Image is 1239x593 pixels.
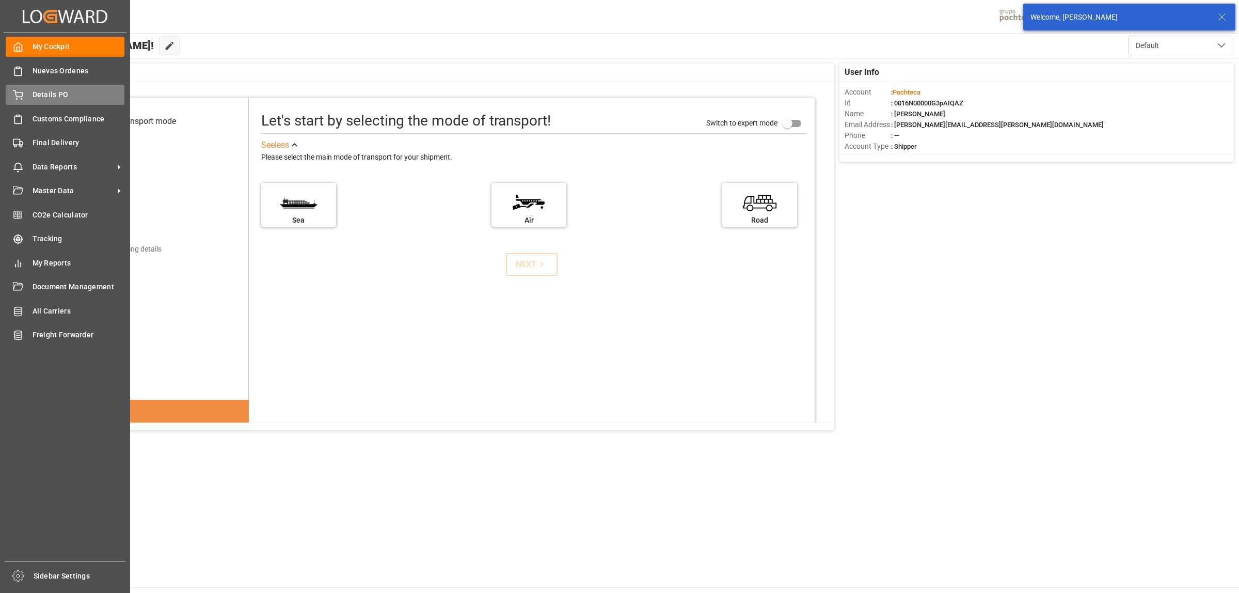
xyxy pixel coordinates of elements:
[1030,12,1208,23] div: Welcome, [PERSON_NAME]
[845,98,891,108] span: Id
[33,330,125,340] span: Freight Forwarder
[891,132,899,139] span: : —
[845,108,891,119] span: Name
[891,99,963,107] span: : 0016N00000G3pAIQAZ
[845,141,891,152] span: Account Type
[891,88,920,96] span: :
[6,37,124,57] a: My Cockpit
[6,277,124,297] a: Document Management
[33,233,125,244] span: Tracking
[97,244,162,255] div: Add shipping details
[33,162,114,173] span: Data Reports
[6,133,124,153] a: Final Delivery
[891,143,917,150] span: : Shipper
[6,229,124,249] a: Tracking
[996,8,1047,26] img: pochtecaImg.jpg_1689854062.jpg
[845,66,879,79] span: User Info
[497,215,561,226] div: Air
[893,88,920,96] span: Pochteca
[96,115,176,128] div: Select transport mode
[1128,36,1231,55] button: open menu
[261,110,551,132] div: Let's start by selecting the mode of transport!
[1136,40,1159,51] span: Default
[33,41,125,52] span: My Cockpit
[33,258,125,269] span: My Reports
[33,66,125,76] span: Nuevas Ordenes
[845,119,891,130] span: Email Address
[727,215,792,226] div: Road
[845,87,891,98] span: Account
[261,139,289,151] div: See less
[6,60,124,81] a: Nuevas Ordenes
[516,258,547,271] div: NEXT
[6,108,124,129] a: Customs Compliance
[706,119,777,127] span: Switch to expert mode
[6,85,124,105] a: Details PO
[33,137,125,148] span: Final Delivery
[33,89,125,100] span: Details PO
[261,151,807,164] div: Please select the main mode of transport for your shipment.
[33,210,125,221] span: CO2e Calculator
[845,130,891,141] span: Phone
[891,121,1104,129] span: : [PERSON_NAME][EMAIL_ADDRESS][PERSON_NAME][DOMAIN_NAME]
[33,185,114,196] span: Master Data
[891,110,945,118] span: : [PERSON_NAME]
[6,253,124,273] a: My Reports
[506,253,558,276] button: NEXT
[33,114,125,124] span: Customs Compliance
[6,205,124,225] a: CO2e Calculator
[6,301,124,321] a: All Carriers
[33,282,125,292] span: Document Management
[6,325,124,345] a: Freight Forwarder
[33,306,125,317] span: All Carriers
[34,571,126,582] span: Sidebar Settings
[266,215,331,226] div: Sea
